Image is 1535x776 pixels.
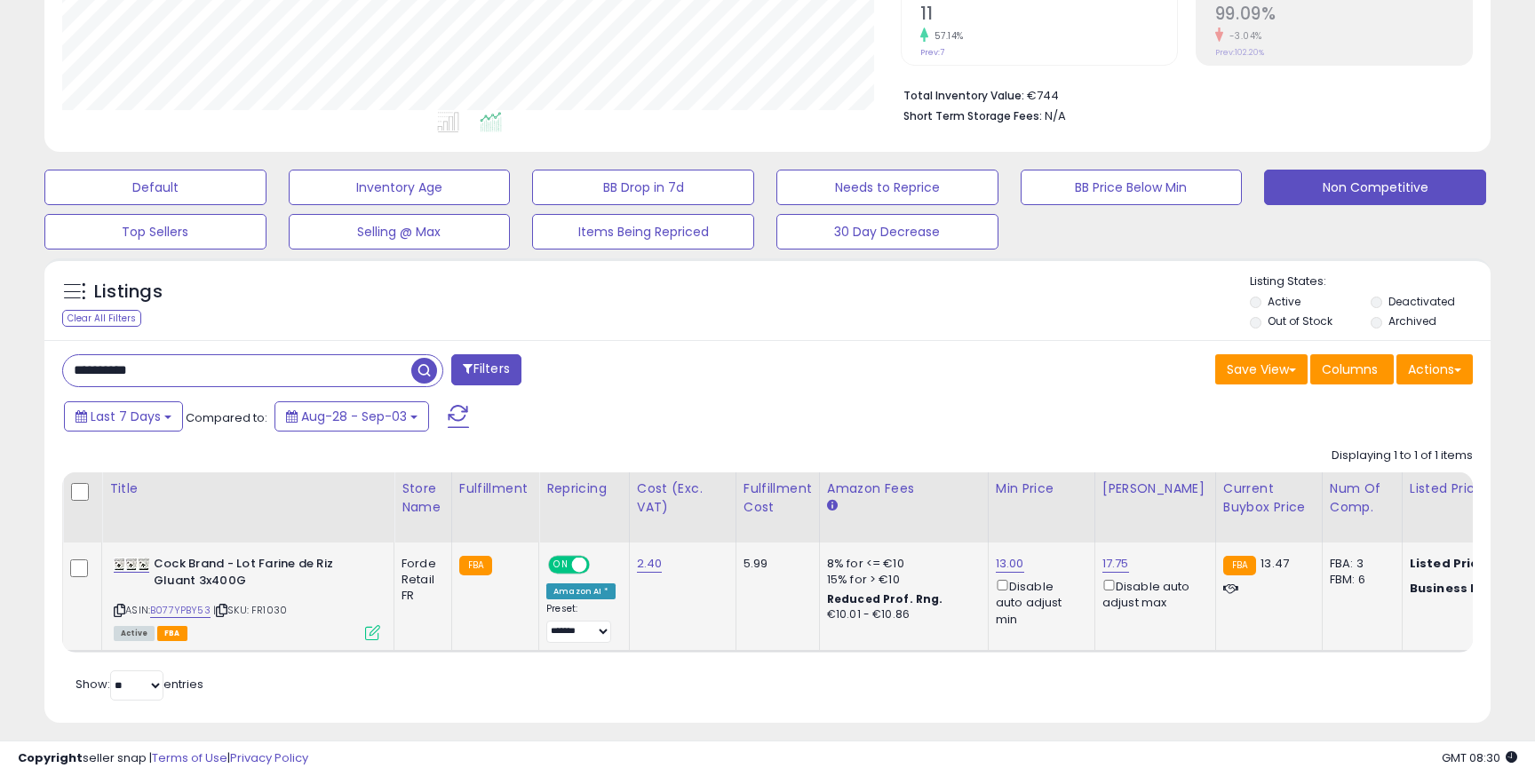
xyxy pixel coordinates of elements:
[150,603,211,618] a: B077YPBY53
[1215,354,1308,384] button: Save View
[1332,447,1473,464] div: Displaying 1 to 1 of 1 items
[1310,354,1394,384] button: Columns
[546,603,616,643] div: Preset:
[230,749,308,766] a: Privacy Policy
[1223,556,1256,575] small: FBA
[1388,313,1436,329] label: Archived
[91,408,161,425] span: Last 7 Days
[827,479,981,498] div: Amazon Fees
[1102,479,1208,498] div: [PERSON_NAME]
[459,556,492,575] small: FBA
[1215,4,1472,28] h2: 99.09%
[996,555,1024,573] a: 13.00
[109,479,386,498] div: Title
[744,556,806,572] div: 5.99
[996,576,1081,628] div: Disable auto adjust min
[1021,170,1243,205] button: BB Price Below Min
[451,354,521,385] button: Filters
[1330,479,1395,517] div: Num of Comp.
[920,47,944,58] small: Prev: 7
[64,401,183,432] button: Last 7 Days
[903,88,1024,103] b: Total Inventory Value:
[44,170,266,205] button: Default
[213,603,287,617] span: | SKU: FR1030
[152,749,227,766] a: Terms of Use
[903,83,1459,105] li: €744
[1396,354,1473,384] button: Actions
[827,556,974,572] div: 8% for <= €10
[1045,107,1066,124] span: N/A
[114,556,380,638] div: ASIN:
[301,408,407,425] span: Aug-28 - Sep-03
[402,556,438,605] div: Forde Retail FR
[1410,580,1507,597] b: Business Price:
[1102,576,1202,611] div: Disable auto adjust max
[186,409,267,426] span: Compared to:
[546,583,616,599] div: Amazon AI *
[920,4,1177,28] h2: 11
[532,170,754,205] button: BB Drop in 7d
[44,214,266,249] button: Top Sellers
[587,558,616,573] span: OFF
[1268,294,1300,309] label: Active
[1215,47,1264,58] small: Prev: 102.20%
[1102,555,1129,573] a: 17.75
[289,214,511,249] button: Selling @ Max
[1388,294,1455,309] label: Deactivated
[776,214,998,249] button: 30 Day Decrease
[1264,170,1486,205] button: Non Competitive
[402,479,444,517] div: Store Name
[903,108,1042,123] b: Short Term Storage Fees:
[76,676,203,693] span: Show: entries
[1261,555,1289,572] span: 13.47
[1322,360,1378,378] span: Columns
[459,479,531,498] div: Fulfillment
[928,29,964,43] small: 57.14%
[546,479,622,498] div: Repricing
[94,280,163,305] h5: Listings
[157,626,187,641] span: FBA
[18,750,308,767] div: seller snap | |
[532,214,754,249] button: Items Being Repriced
[996,479,1087,498] div: Min Price
[1223,479,1315,517] div: Current Buybox Price
[637,479,728,517] div: Cost (Exc. VAT)
[637,555,663,573] a: 2.40
[1442,749,1517,766] span: 2025-09-11 08:30 GMT
[827,607,974,622] div: €10.01 - €10.86
[776,170,998,205] button: Needs to Reprice
[114,626,155,641] span: All listings currently available for purchase on Amazon
[114,558,149,571] img: 41LBa-lLYcS._SL40_.jpg
[274,401,429,432] button: Aug-28 - Sep-03
[1330,572,1388,588] div: FBM: 6
[744,479,812,517] div: Fulfillment Cost
[289,170,511,205] button: Inventory Age
[1250,273,1490,290] p: Listing States:
[827,591,943,606] b: Reduced Prof. Rng.
[154,556,370,593] b: Cock Brand - Lot Farine de Riz Gluant 3x400G
[62,310,141,327] div: Clear All Filters
[18,749,83,766] strong: Copyright
[827,572,974,588] div: 15% for > €10
[827,498,838,514] small: Amazon Fees.
[550,558,572,573] span: ON
[1410,555,1491,572] b: Listed Price:
[1268,313,1332,329] label: Out of Stock
[1223,29,1262,43] small: -3.04%
[1330,556,1388,572] div: FBA: 3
